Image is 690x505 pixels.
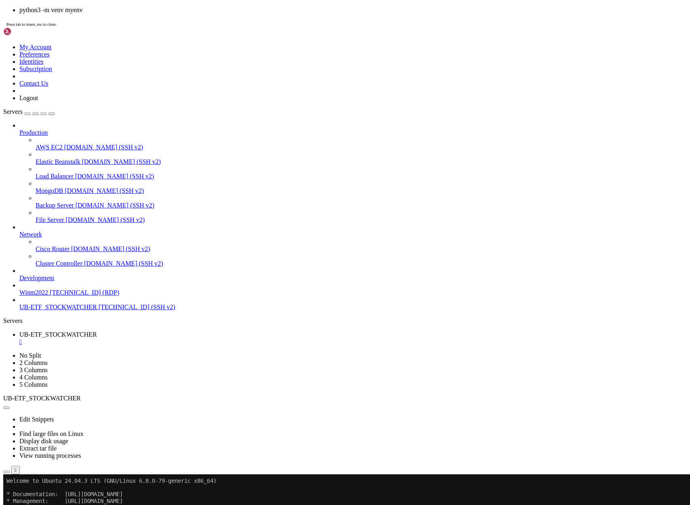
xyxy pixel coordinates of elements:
a: Production [19,129,687,136]
span: Cisco Router [36,245,69,252]
li: Cisco Router [DOMAIN_NAME] (SSH v2) [36,238,687,253]
li: Development [19,267,687,282]
x-row: Enable ESM Apps to receive additional future security updates. [3,178,585,184]
li: UB-ETF_STOCKWATCHER [TECHNICAL_ID] (SSH v2) [19,296,687,311]
x-row: * Management: [URL][DOMAIN_NAME] [3,23,585,30]
x-row: See [URL][DOMAIN_NAME] or run: sudo pro status [3,184,585,191]
a: No Split [19,352,41,359]
x-row: Expanded Security Maintenance for Applications is not enabled. [3,151,585,158]
a: Backup Server [DOMAIN_NAME] (SSH v2) [36,202,687,209]
x-row: IPv4 address for ens3: [TECHNICAL_ID] [3,97,585,104]
span: File Server [36,216,64,223]
li: Elastic Beanstalk [DOMAIN_NAME] (SSH v2) [36,151,687,166]
a: Find large files on Linux [19,430,84,437]
a: Logout [19,94,38,101]
span: ~ [68,211,71,218]
a: AWS EC2 [DOMAIN_NAME] (SSH v2) [36,144,687,151]
a: 3 Columns [19,367,48,373]
a: Subscription [19,65,52,72]
span: Load Balancer [36,173,74,180]
a: UB-ETF_STOCKWATCHER [TECHNICAL_ID] (SSH v2) [19,304,687,311]
x-row: : $ cd Project51 [3,211,585,218]
a: Preferences [19,51,50,58]
span: Winm2022 [19,289,48,296]
span: [TECHNICAL_ID] (RDP) [50,289,119,296]
x-row: System load: 0.0 [3,57,585,64]
span: ubuntu@vps-d35ccc65 [3,211,65,218]
img: Shellngn [3,27,50,36]
x-row: Processes: 141 [3,84,585,91]
a: Cluster Controller [DOMAIN_NAME] (SSH v2) [36,260,687,267]
x-row: * Documentation: [URL][DOMAIN_NAME] [3,17,585,23]
div:  [15,467,17,473]
a: Winm2022 [TECHNICAL_ID] (RDP) [19,289,687,296]
a: 5 Columns [19,381,48,388]
x-row: Memory usage: 22% [3,70,585,77]
a: 4 Columns [19,374,48,381]
x-row: IPv6 address for ens3: [TECHNICAL_ID] [3,104,585,111]
a: Load Balancer [DOMAIN_NAME] (SSH v2) [36,173,687,180]
span: [DOMAIN_NAME] (SSH v2) [82,158,161,165]
span: [TECHNICAL_ID] (SSH v2) [99,304,175,310]
a: Display disk usage [19,438,68,444]
x-row: : $ python3 [3,218,585,225]
li: Winm2022 [TECHNICAL_ID] (RDP) [19,282,687,296]
span: AWS EC2 [36,144,63,151]
span: Backup Server [36,202,74,209]
span: MongoDB [36,187,63,194]
span: Cluster Controller [36,260,82,267]
span: [DOMAIN_NAME] (SSH v2) [66,216,145,223]
a: MongoDB [DOMAIN_NAME] (SSH v2) [36,187,687,195]
x-row: System information as of [DATE] [3,44,585,50]
a: Cisco Router [DOMAIN_NAME] (SSH v2) [36,245,687,253]
a:  [19,338,687,346]
span: ubuntu@vps-d35ccc65 [3,218,65,224]
a: Identities [19,58,44,65]
x-row: Usage of /: 19.9% of 76.45GB [3,64,585,71]
x-row: Users logged in: 0 [3,90,585,97]
span: Elastic Beanstalk [36,158,80,165]
button:  [11,466,20,474]
x-row: 0 updates can be applied immediately. [3,164,585,171]
a: 2 Columns [19,359,48,366]
div: Servers [3,317,687,325]
span: Production [19,129,48,136]
span: Servers [3,108,23,115]
div: (40, 32) [139,218,143,225]
a: Edit Snippets [19,416,54,423]
x-row: Swap usage: 0% [3,77,585,84]
li: Load Balancer [DOMAIN_NAME] (SSH v2) [36,166,687,180]
x-row: just raised the bar for easy, resilient and secure K8s cluster deployment. [3,124,585,131]
a: File Server [DOMAIN_NAME] (SSH v2) [36,216,687,224]
a: Elastic Beanstalk [DOMAIN_NAME] (SSH v2) [36,158,687,166]
span: [DOMAIN_NAME] (SSH v2) [65,187,144,194]
span: ~/Project51 [68,218,103,224]
x-row: * Support: [URL][DOMAIN_NAME] [3,30,585,37]
a: Development [19,275,687,282]
span: UB-ETF_STOCKWATCHER [3,395,81,402]
a: My Account [19,44,52,50]
a: Contact Us [19,80,48,87]
x-row: Last login: [DATE] from [TECHNICAL_ID] [3,205,585,212]
li: MongoDB [DOMAIN_NAME] (SSH v2) [36,180,687,195]
li: File Server [DOMAIN_NAME] (SSH v2) [36,209,687,224]
a: Servers [3,108,55,115]
span: [DOMAIN_NAME] (SSH v2) [84,260,163,267]
span: [DOMAIN_NAME] (SSH v2) [71,245,150,252]
span: UB-ETF_STOCKWATCHER [19,331,97,338]
span: [DOMAIN_NAME] (SSH v2) [75,173,154,180]
a: Network [19,231,687,238]
x-row: Welcome to Ubuntu 24.04.3 LTS (GNU/Linux 6.8.0-79-generic x86_64) [3,3,585,10]
a: UB-ETF_STOCKWATCHER [19,331,687,346]
li: Network [19,224,687,267]
li: AWS EC2 [DOMAIN_NAME] (SSH v2) [36,136,687,151]
span: Development [19,275,54,281]
span: UB-ETF_STOCKWATCHER [19,304,97,310]
span: Network [19,231,42,238]
x-row: * Strictly confined Kubernetes makes edge and IoT secure. Learn how MicroK8s [3,117,585,124]
li: Backup Server [DOMAIN_NAME] (SSH v2) [36,195,687,209]
a: View running processes [19,452,81,459]
span: Press tab to insert, esc to close. [6,22,57,27]
li: Cluster Controller [DOMAIN_NAME] (SSH v2) [36,253,687,267]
